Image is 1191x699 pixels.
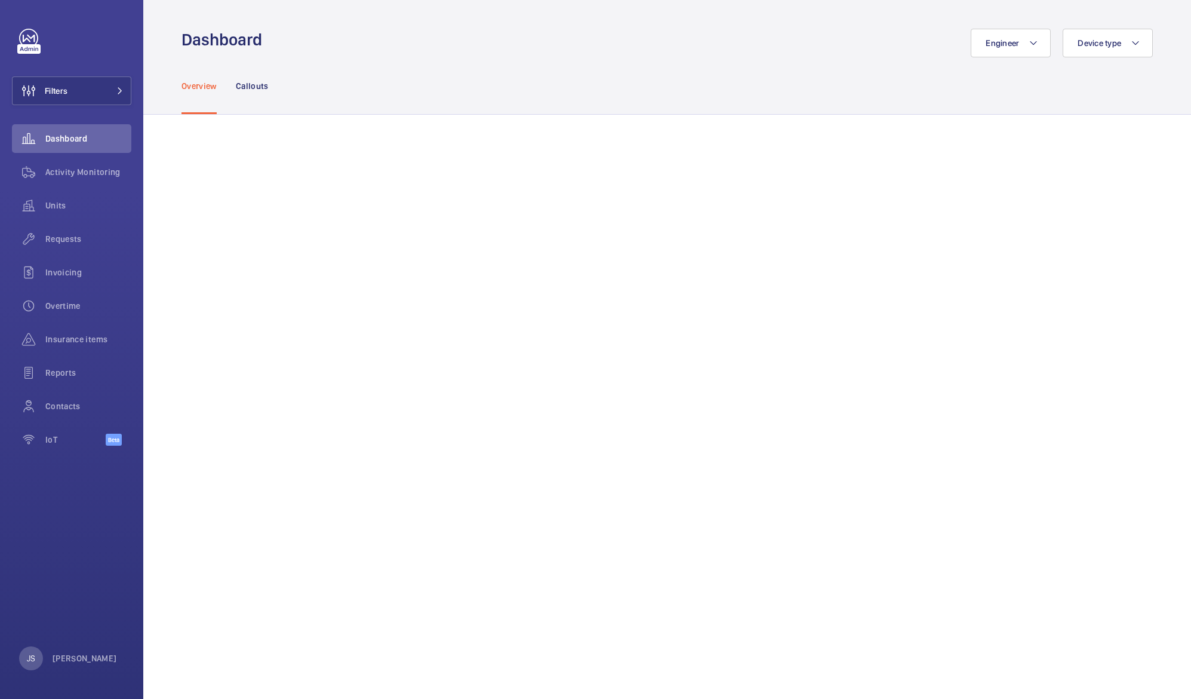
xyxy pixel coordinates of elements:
button: Filters [12,76,131,105]
span: IoT [45,434,106,446]
span: Dashboard [45,133,131,145]
span: Overtime [45,300,131,312]
span: Engineer [986,38,1019,48]
p: Callouts [236,80,269,92]
p: Overview [181,80,217,92]
span: Filters [45,85,67,97]
p: [PERSON_NAME] [53,652,117,664]
span: Requests [45,233,131,245]
button: Device type [1063,29,1153,57]
span: Beta [106,434,122,446]
span: Activity Monitoring [45,166,131,178]
p: JS [27,652,35,664]
h1: Dashboard [181,29,269,51]
span: Reports [45,367,131,379]
span: Units [45,200,131,211]
span: Contacts [45,400,131,412]
span: Insurance items [45,333,131,345]
span: Invoicing [45,266,131,278]
button: Engineer [971,29,1051,57]
span: Device type [1078,38,1121,48]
